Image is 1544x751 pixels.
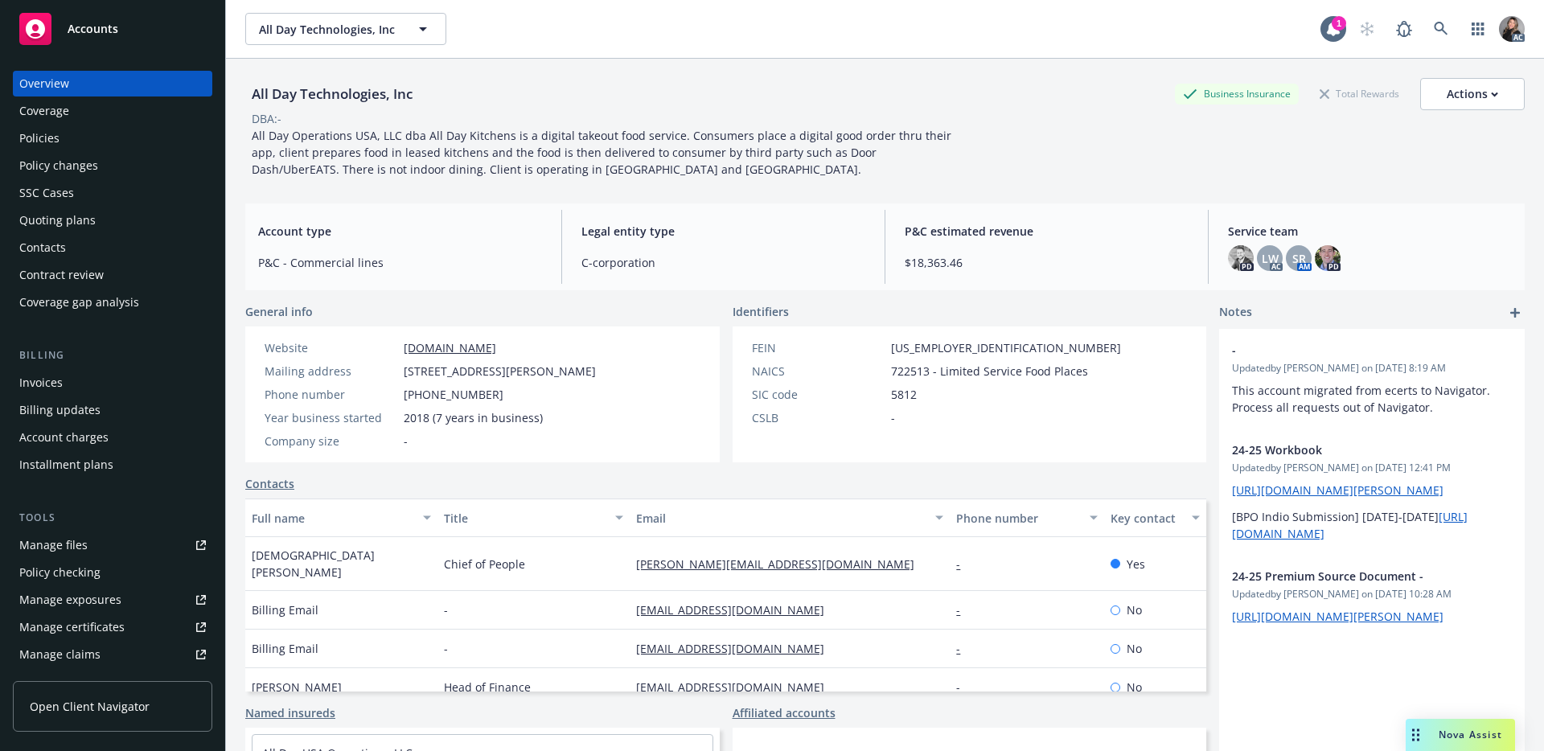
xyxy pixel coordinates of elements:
[404,433,408,449] span: -
[1127,601,1142,618] span: No
[956,641,973,656] a: -
[1232,568,1470,585] span: 24-25 Premium Source Document -
[636,679,837,695] a: [EMAIL_ADDRESS][DOMAIN_NAME]
[636,641,837,656] a: [EMAIL_ADDRESS][DOMAIN_NAME]
[19,397,101,423] div: Billing updates
[1332,16,1346,31] div: 1
[19,452,113,478] div: Installment plans
[19,180,74,206] div: SSC Cases
[1315,245,1341,271] img: photo
[1232,383,1493,415] span: This account migrated from ecerts to Navigator. Process all requests out of Navigator.
[19,532,88,558] div: Manage files
[68,23,118,35] span: Accounts
[258,254,542,271] span: P&C - Commercial lines
[752,409,885,426] div: CSLB
[252,679,342,696] span: [PERSON_NAME]
[1127,679,1142,696] span: No
[19,370,63,396] div: Invoices
[404,363,596,380] span: [STREET_ADDRESS][PERSON_NAME]
[752,386,885,403] div: SIC code
[1505,303,1525,322] a: add
[13,614,212,640] a: Manage certificates
[733,704,836,721] a: Affiliated accounts
[19,289,139,315] div: Coverage gap analysis
[636,556,927,572] a: [PERSON_NAME][EMAIL_ADDRESS][DOMAIN_NAME]
[1425,13,1457,45] a: Search
[1228,245,1254,271] img: photo
[1232,342,1470,359] span: -
[19,262,104,288] div: Contract review
[1439,728,1502,741] span: Nova Assist
[13,560,212,585] a: Policy checking
[19,614,125,640] div: Manage certificates
[19,425,109,450] div: Account charges
[13,289,212,315] a: Coverage gap analysis
[1232,508,1512,542] p: [BPO Indio Submission] [DATE]-[DATE]
[437,499,630,537] button: Title
[265,409,397,426] div: Year business started
[444,679,531,696] span: Head of Finance
[581,254,865,271] span: C-corporation
[1447,79,1498,109] div: Actions
[404,409,543,426] span: 2018 (7 years in business)
[636,602,837,618] a: [EMAIL_ADDRESS][DOMAIN_NAME]
[1228,223,1512,240] span: Service team
[1219,303,1252,322] span: Notes
[404,386,503,403] span: [PHONE_NUMBER]
[245,475,294,492] a: Contacts
[1232,587,1512,601] span: Updated by [PERSON_NAME] on [DATE] 10:28 AM
[30,698,150,715] span: Open Client Navigator
[444,640,448,657] span: -
[13,207,212,233] a: Quoting plans
[630,499,950,537] button: Email
[444,556,525,572] span: Chief of People
[444,601,448,618] span: -
[1219,555,1525,638] div: 24-25 Premium Source Document -Updatedby [PERSON_NAME] on [DATE] 10:28 AM[URL][DOMAIN_NAME][PERSO...
[13,370,212,396] a: Invoices
[905,254,1189,271] span: $18,363.46
[13,425,212,450] a: Account charges
[1406,719,1515,751] button: Nova Assist
[1388,13,1420,45] a: Report a Bug
[245,13,446,45] button: All Day Technologies, Inc
[258,223,542,240] span: Account type
[13,6,212,51] a: Accounts
[1462,13,1494,45] a: Switch app
[259,21,398,38] span: All Day Technologies, Inc
[13,452,212,478] a: Installment plans
[733,303,789,320] span: Identifiers
[19,98,69,124] div: Coverage
[636,510,926,527] div: Email
[444,510,606,527] div: Title
[252,547,431,581] span: [DEMOGRAPHIC_DATA][PERSON_NAME]
[252,640,318,657] span: Billing Email
[265,386,397,403] div: Phone number
[956,510,1079,527] div: Phone number
[13,125,212,151] a: Policies
[1312,84,1407,104] div: Total Rewards
[956,602,973,618] a: -
[891,339,1121,356] span: [US_EMPLOYER_IDENTIFICATION_NUMBER]
[1406,719,1426,751] div: Drag to move
[891,363,1088,380] span: 722513 - Limited Service Food Places
[13,587,212,613] a: Manage exposures
[13,510,212,526] div: Tools
[19,153,98,179] div: Policy changes
[1111,510,1182,527] div: Key contact
[252,510,413,527] div: Full name
[404,340,496,355] a: [DOMAIN_NAME]
[245,84,419,105] div: All Day Technologies, Inc
[13,397,212,423] a: Billing updates
[1127,640,1142,657] span: No
[245,704,335,721] a: Named insureds
[19,587,121,613] div: Manage exposures
[891,386,917,403] span: 5812
[1127,556,1145,572] span: Yes
[13,180,212,206] a: SSC Cases
[252,601,318,618] span: Billing Email
[13,347,212,363] div: Billing
[265,433,397,449] div: Company size
[891,409,895,426] span: -
[19,560,101,585] div: Policy checking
